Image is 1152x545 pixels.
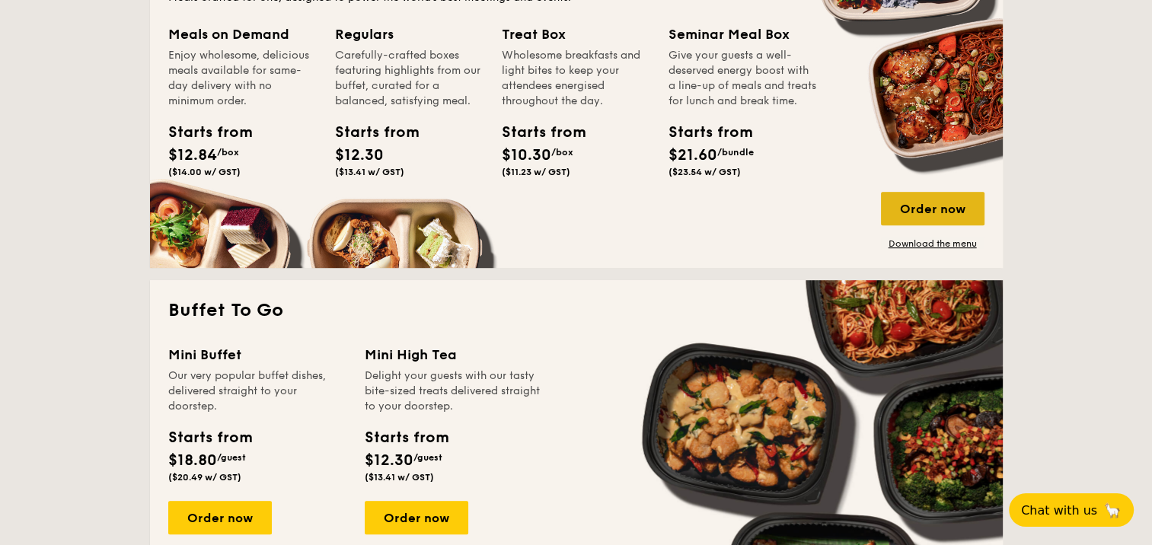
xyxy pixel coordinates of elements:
[1103,502,1122,519] span: 🦙
[502,48,650,109] div: Wholesome breakfasts and light bites to keep your attendees energised throughout the day.
[669,167,741,177] span: ($23.54 w/ GST)
[168,167,241,177] span: ($14.00 w/ GST)
[335,167,404,177] span: ($13.41 w/ GST)
[168,368,346,414] div: Our very popular buffet dishes, delivered straight to your doorstep.
[365,451,413,470] span: $12.30
[1009,493,1134,527] button: Chat with us🦙
[365,426,448,449] div: Starts from
[168,121,237,144] div: Starts from
[669,146,717,164] span: $21.60
[502,121,570,144] div: Starts from
[168,48,317,109] div: Enjoy wholesome, delicious meals available for same-day delivery with no minimum order.
[168,146,217,164] span: $12.84
[413,452,442,463] span: /guest
[168,501,272,534] div: Order now
[365,344,543,365] div: Mini High Tea
[669,121,737,144] div: Starts from
[168,24,317,45] div: Meals on Demand
[717,147,754,158] span: /bundle
[168,298,984,323] h2: Buffet To Go
[881,237,984,250] a: Download the menu
[365,368,543,414] div: Delight your guests with our tasty bite-sized treats delivered straight to your doorstep.
[881,192,984,225] div: Order now
[502,167,570,177] span: ($11.23 w/ GST)
[168,451,217,470] span: $18.80
[335,48,483,109] div: Carefully-crafted boxes featuring highlights from our buffet, curated for a balanced, satisfying ...
[669,48,817,109] div: Give your guests a well-deserved energy boost with a line-up of meals and treats for lunch and br...
[335,121,404,144] div: Starts from
[335,146,384,164] span: $12.30
[217,452,246,463] span: /guest
[168,344,346,365] div: Mini Buffet
[669,24,817,45] div: Seminar Meal Box
[502,146,551,164] span: $10.30
[365,472,434,483] span: ($13.41 w/ GST)
[168,472,241,483] span: ($20.49 w/ GST)
[551,147,573,158] span: /box
[217,147,239,158] span: /box
[1021,503,1097,518] span: Chat with us
[335,24,483,45] div: Regulars
[365,501,468,534] div: Order now
[168,426,251,449] div: Starts from
[502,24,650,45] div: Treat Box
